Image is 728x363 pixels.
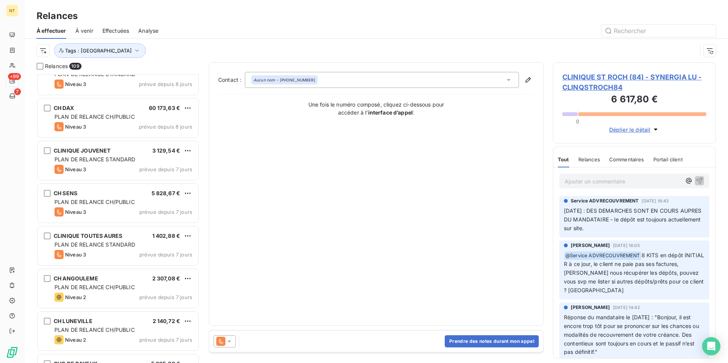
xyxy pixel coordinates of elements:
[54,43,146,58] button: Tags : [GEOGRAPHIC_DATA]
[702,337,720,355] div: Open Intercom Messenger
[300,100,452,116] p: Une fois le numéro composé, cliquez ci-dessous pour accéder à l’ :
[607,125,662,134] button: Déplier le détail
[562,72,706,92] span: CLINIQUE ST ROCH (84) - SYNERGIA LU - CLINQSTROCH84
[609,126,651,134] span: Déplier le détail
[69,63,81,70] span: 109
[445,335,539,347] button: Prendre des notes durant mon appel
[653,156,683,162] span: Portail client
[578,156,600,162] span: Relances
[6,346,18,358] img: Logo LeanPay
[138,27,158,35] span: Analyse
[564,207,703,231] span: [DATE] : DES DEMARCHES SONT EN COURS AUPRES DU MANDATAIRE - le dépôt est toujours actuellement su...
[218,76,245,84] label: Contact :
[576,118,579,124] span: 0
[254,77,315,83] div: - [PHONE_NUMBER]
[14,88,21,95] span: 7
[564,252,641,260] span: @ Service ADVRECOUVREMENT
[8,73,21,80] span: +99
[45,62,68,70] span: Relances
[37,9,78,23] h3: Relances
[562,92,706,108] h3: 6 617,80 €
[609,156,644,162] span: Commentaires
[254,77,275,83] em: Aucun nom
[37,75,200,363] div: grid
[75,27,93,35] span: À venir
[613,243,640,248] span: [DATE] 16:05
[642,199,669,203] span: [DATE] 16:43
[571,242,610,249] span: [PERSON_NAME]
[65,48,132,54] span: Tags : [GEOGRAPHIC_DATA]
[571,304,610,311] span: [PERSON_NAME]
[613,305,640,310] span: [DATE] 14:42
[102,27,129,35] span: Effectuées
[571,197,639,204] span: Service ADVRECOUVREMENT
[564,314,701,355] span: Réponse du mandataire le [DATE] : "Bonjour, il est encore trop tôt pour se prononcer sur les chan...
[564,252,706,294] span: 8 KITS en dépôt INITIAL R à ce jour, le client ne paie pas ses factures, [PERSON_NAME] nous récup...
[37,27,66,35] span: À effectuer
[368,109,413,116] strong: interface d’appel
[558,156,569,162] span: Tout
[6,5,18,17] div: NT
[602,25,716,37] input: Rechercher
